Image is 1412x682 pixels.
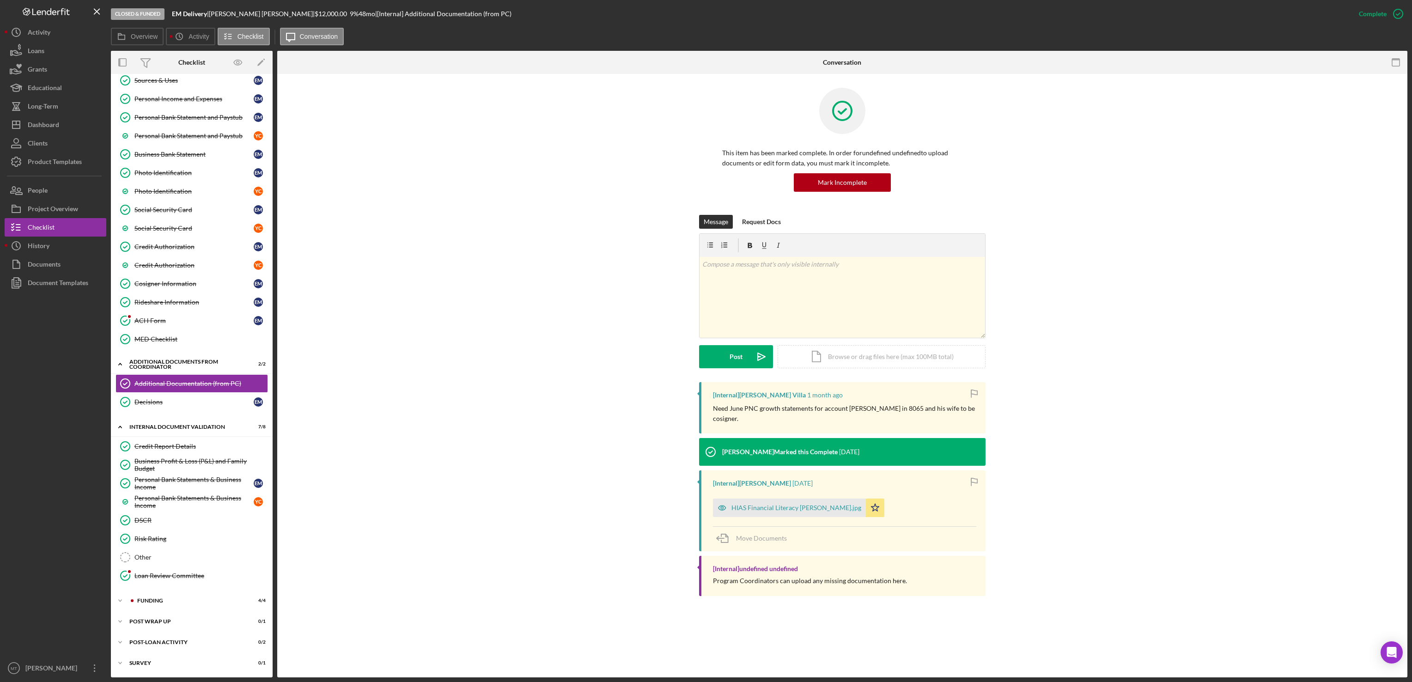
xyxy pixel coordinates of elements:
[254,316,263,325] div: E M
[23,659,83,680] div: [PERSON_NAME]
[28,152,82,173] div: Product Templates
[218,28,270,45] button: Checklist
[111,28,164,45] button: Overview
[28,116,59,136] div: Dashboard
[28,255,61,276] div: Documents
[249,619,266,624] div: 0 / 1
[116,456,268,474] a: Business Profit & Loss (P&L) and Family Budget
[823,59,861,66] div: Conversation
[116,256,268,274] a: Credit AuthorizationYC
[137,598,243,603] div: Funding
[254,497,263,506] div: Y C
[134,151,254,158] div: Business Bank Statement
[794,173,891,192] button: Mark Incomplete
[300,33,338,40] label: Conversation
[5,218,106,237] button: Checklist
[131,33,158,40] label: Overview
[254,479,263,488] div: E M
[116,108,268,127] a: Personal Bank Statement and PaystubEM
[254,279,263,288] div: E M
[5,200,106,218] button: Project Overview
[129,660,243,666] div: Survey
[116,330,268,348] a: MED Checklist
[134,554,268,561] div: Other
[134,476,254,491] div: Personal Bank Statements & Business Income
[5,116,106,134] a: Dashboard
[5,255,106,274] a: Documents
[807,391,843,399] time: 2025-07-24 16:07
[839,448,859,456] time: 2025-07-03 16:21
[254,76,263,85] div: E M
[172,10,209,18] div: |
[5,659,106,677] button: MT[PERSON_NAME]
[134,243,254,250] div: Credit Authorization
[713,403,976,424] p: Need June PNC growth statements for account [PERSON_NAME] in 8065 and his wife to be cosigner.
[730,345,743,368] div: Post
[5,152,106,171] button: Product Templates
[5,274,106,292] button: Document Templates
[249,424,266,430] div: 7 / 8
[731,504,861,511] div: HIAS Financial Literacy [PERSON_NAME].jpg
[1359,5,1387,23] div: Complete
[134,262,254,269] div: Credit Authorization
[713,480,791,487] div: [Internal] [PERSON_NAME]
[134,188,254,195] div: Photo Identification
[134,335,268,343] div: MED Checklist
[134,380,268,387] div: Additional Documentation (from PC)
[116,474,268,493] a: Personal Bank Statements & Business IncomeEM
[237,33,264,40] label: Checklist
[116,219,268,237] a: Social Security CardYC
[134,535,268,542] div: Risk Rating
[116,71,268,90] a: Sources & UsesEM
[5,134,106,152] a: Clients
[722,448,838,456] div: [PERSON_NAME] Marked this Complete
[254,224,263,233] div: Y C
[5,237,106,255] button: History
[134,517,268,524] div: DSCR
[134,206,254,213] div: Social Security Card
[359,10,375,18] div: 48 mo
[134,169,254,177] div: Photo Identification
[116,566,268,585] a: Loan Review Committee
[134,225,254,232] div: Social Security Card
[28,218,55,239] div: Checklist
[5,97,106,116] button: Long-Term
[254,298,263,307] div: E M
[116,201,268,219] a: Social Security CardEM
[5,60,106,79] button: Grants
[713,565,798,572] div: [Internal] undefined undefined
[254,113,263,122] div: E M
[11,666,17,671] text: MT
[129,619,243,624] div: Post Wrap Up
[5,79,106,97] a: Educational
[713,527,796,550] button: Move Documents
[28,274,88,294] div: Document Templates
[129,639,243,645] div: Post-Loan Activity
[5,181,106,200] button: People
[134,132,254,140] div: Personal Bank Statement and Paystub
[166,28,215,45] button: Activity
[134,494,254,509] div: Personal Bank Statements & Business Income
[134,298,254,306] div: Rideshare Information
[116,437,268,456] a: Credit Report Details
[722,148,962,169] p: This item has been marked complete. In order for undefined undefined to upload documents or edit ...
[134,95,254,103] div: Personal Income and Expenses
[713,577,907,585] div: Program Coordinators can upload any missing documentation here.
[116,293,268,311] a: Rideshare InformationEM
[792,480,813,487] time: 2025-07-03 16:21
[249,361,266,367] div: 2 / 2
[350,10,359,18] div: 9 %
[134,280,254,287] div: Cosigner Information
[116,127,268,145] a: Personal Bank Statement and PaystubYC
[134,572,268,579] div: Loan Review Committee
[116,511,268,530] a: DSCR
[5,23,106,42] button: Activity
[254,150,263,159] div: E M
[5,42,106,60] button: Loans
